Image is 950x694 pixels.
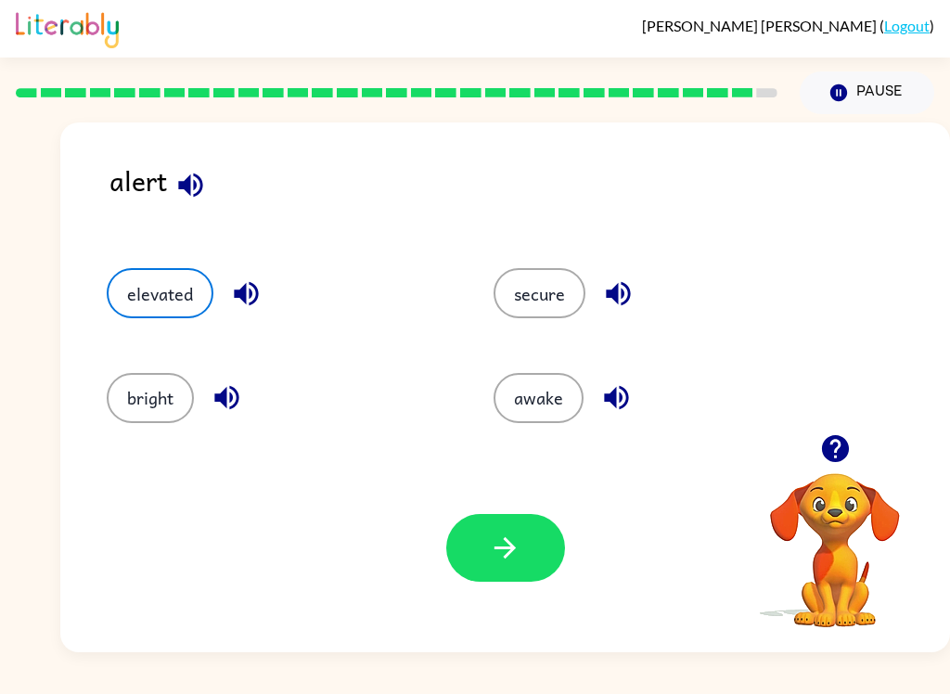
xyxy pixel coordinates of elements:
[494,268,585,318] button: secure
[884,17,930,34] a: Logout
[109,160,950,231] div: alert
[494,373,584,423] button: awake
[107,268,213,318] button: elevated
[16,7,119,48] img: Literably
[800,71,934,114] button: Pause
[642,17,934,34] div: ( )
[107,373,194,423] button: bright
[742,444,928,630] video: Your browser must support playing .mp4 files to use Literably. Please try using another browser.
[642,17,879,34] span: [PERSON_NAME] [PERSON_NAME]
